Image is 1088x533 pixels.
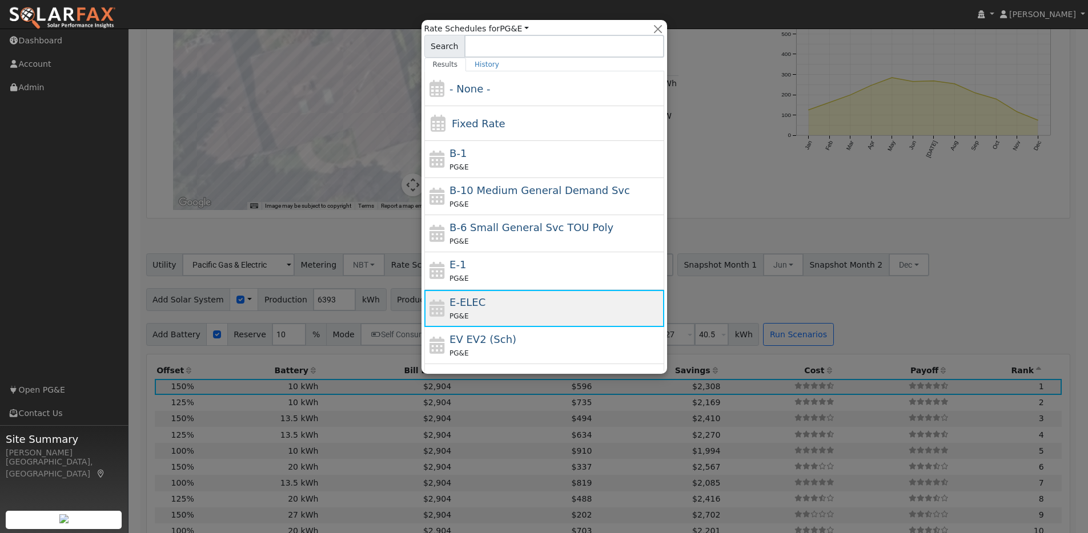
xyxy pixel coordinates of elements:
span: Rate Schedules for [424,23,529,35]
span: - None - [449,83,490,95]
img: SolarFax [9,6,116,30]
div: [GEOGRAPHIC_DATA], [GEOGRAPHIC_DATA] [6,456,122,480]
a: Map [96,469,106,478]
span: PG&E [449,237,468,245]
span: PG&E [449,200,468,208]
span: Electric Vehicle EV2 (Sch) [449,333,516,345]
span: Site Summary [6,431,122,447]
span: [PERSON_NAME] [1009,10,1076,19]
span: B-6 Small General Service TOU Poly Phase [449,221,613,233]
span: Search [424,35,465,58]
span: PG&E [449,312,468,320]
div: [PERSON_NAME] [6,447,122,459]
span: PG&E [449,274,468,282]
a: History [466,58,508,71]
a: PG&E [500,24,529,33]
span: E-1 [449,259,466,270]
span: Fixed Rate [452,118,505,130]
span: B-1 [449,147,467,159]
img: retrieve [59,514,69,523]
span: B-10 Medium General Demand Service (Primary Voltage) [449,184,630,196]
span: PG&E [449,163,468,171]
a: Results [424,58,467,71]
span: PG&E [449,349,468,357]
span: E-ELEC [449,296,485,308]
span: E-TOU-C [449,370,492,382]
